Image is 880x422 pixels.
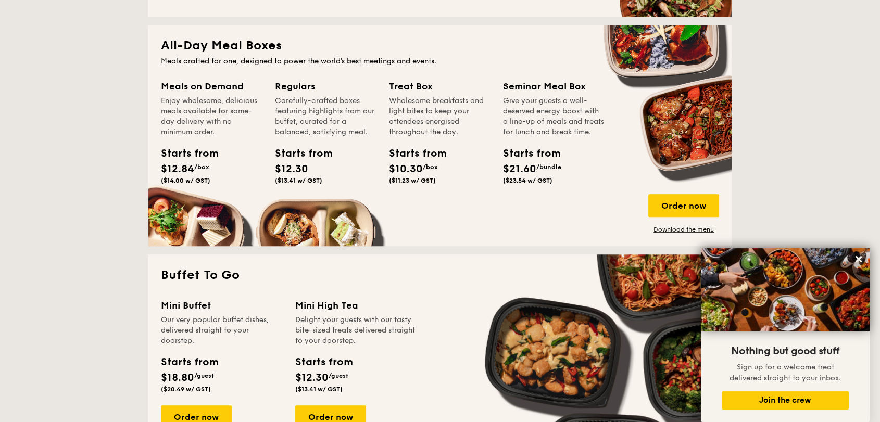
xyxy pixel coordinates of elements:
div: Starts from [503,146,550,161]
span: $10.30 [389,163,423,175]
div: Enjoy wholesome, delicious meals available for same-day delivery with no minimum order. [161,96,262,137]
span: /box [194,163,209,171]
div: Starts from [275,146,322,161]
a: Download the menu [648,225,719,234]
span: $18.80 [161,372,194,384]
span: $12.30 [275,163,308,175]
div: Regulars [275,79,376,94]
span: ($13.41 w/ GST) [295,386,343,393]
span: Nothing but good stuff [731,345,839,357]
div: Starts from [295,354,352,370]
h2: All-Day Meal Boxes [161,37,719,54]
span: /guest [194,372,214,379]
div: Wholesome breakfasts and light bites to keep your attendees energised throughout the day. [389,96,491,137]
div: Delight your guests with our tasty bite-sized treats delivered straight to your doorstep. [295,315,417,346]
span: ($13.41 w/ GST) [275,177,322,184]
span: ($20.49 w/ GST) [161,386,211,393]
span: $12.30 [295,372,329,384]
button: Join the crew [722,391,849,410]
span: ($14.00 w/ GST) [161,177,210,184]
span: /box [423,163,438,171]
span: /bundle [536,163,561,171]
span: $21.60 [503,163,536,175]
div: Starts from [161,354,218,370]
img: DSC07876-Edit02-Large.jpeg [701,248,870,331]
div: Meals on Demand [161,79,262,94]
span: Sign up for a welcome treat delivered straight to your inbox. [730,363,841,382]
span: $12.84 [161,163,194,175]
div: Starts from [389,146,436,161]
div: Mini High Tea [295,298,417,313]
span: /guest [329,372,348,379]
div: Mini Buffet [161,298,283,313]
h2: Buffet To Go [161,267,719,284]
div: Treat Box [389,79,491,94]
div: Seminar Meal Box [503,79,605,94]
span: ($23.54 w/ GST) [503,177,552,184]
span: ($11.23 w/ GST) [389,177,436,184]
div: Our very popular buffet dishes, delivered straight to your doorstep. [161,315,283,346]
div: Carefully-crafted boxes featuring highlights from our buffet, curated for a balanced, satisfying ... [275,96,376,137]
button: Close [850,251,867,267]
div: Order now [648,194,719,217]
div: Give your guests a well-deserved energy boost with a line-up of meals and treats for lunch and br... [503,96,605,137]
div: Starts from [161,146,208,161]
div: Meals crafted for one, designed to power the world's best meetings and events. [161,56,719,67]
